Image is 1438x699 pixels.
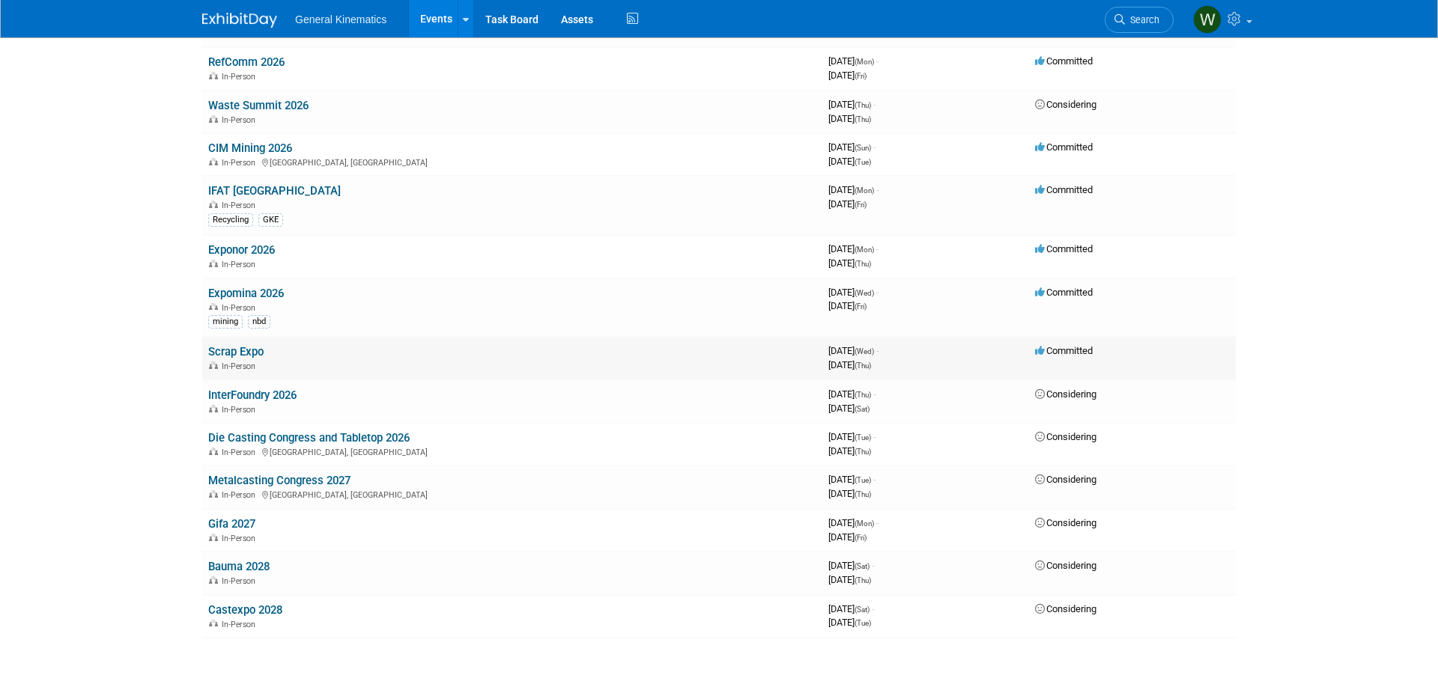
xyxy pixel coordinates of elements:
span: [DATE] [828,345,879,356]
span: Considering [1035,99,1096,110]
span: In-Person [222,72,260,82]
span: [DATE] [828,603,874,614]
span: [DATE] [828,156,871,167]
span: [DATE] [828,141,876,153]
span: [DATE] [828,517,879,528]
span: (Tue) [855,619,871,627]
span: (Fri) [855,302,867,311]
span: - [876,517,879,528]
div: [GEOGRAPHIC_DATA], [GEOGRAPHIC_DATA] [208,156,816,168]
span: In-Person [222,448,260,457]
a: Scrap Expo [208,345,264,358]
span: - [873,474,876,485]
span: (Wed) [855,289,874,297]
span: (Mon) [855,245,874,254]
span: In-Person [222,576,260,586]
span: - [872,560,874,571]
span: In-Person [222,303,260,313]
div: [GEOGRAPHIC_DATA], [GEOGRAPHIC_DATA] [208,445,816,457]
span: (Sat) [855,562,870,570]
span: [DATE] [828,184,879,195]
div: Recycling [208,213,253,227]
a: Expomina 2026 [208,287,284,300]
span: (Sun) [855,144,871,152]
span: - [876,345,879,356]
img: In-Person Event [209,260,218,267]
div: GKE [258,213,283,227]
span: Committed [1035,287,1093,298]
span: [DATE] [828,99,876,110]
span: - [873,388,876,400]
span: - [876,55,879,67]
a: CIM Mining 2026 [208,141,292,155]
span: (Fri) [855,534,867,542]
span: (Tue) [855,158,871,166]
span: In-Person [222,405,260,415]
span: (Fri) [855,72,867,80]
span: (Thu) [855,260,871,268]
span: Considering [1035,560,1096,571]
span: - [873,431,876,442]
span: (Tue) [855,476,871,484]
img: In-Person Event [209,576,218,584]
span: [DATE] [828,403,870,414]
a: Metalcasting Congress 2027 [208,474,351,487]
span: Committed [1035,243,1093,254]
span: [DATE] [828,474,876,485]
span: (Tue) [855,433,871,442]
span: [DATE] [828,300,867,311]
span: Considering [1035,474,1096,485]
span: In-Person [222,361,260,371]
span: Committed [1035,141,1093,153]
span: [DATE] [828,531,867,543]
span: [DATE] [828,560,874,571]
span: (Mon) [855,186,874,195]
span: [DATE] [828,388,876,400]
span: (Mon) [855,58,874,66]
a: Die Casting Congress and Tabletop 2026 [208,431,410,445]
span: (Fri) [855,201,867,209]
span: In-Person [222,29,260,39]
span: In-Person [222,260,260,269]
span: Committed [1035,345,1093,356]
span: (Thu) [855,490,871,498]
div: mining [208,315,243,329]
div: [GEOGRAPHIC_DATA], [GEOGRAPHIC_DATA] [208,488,816,500]
span: [DATE] [828,617,871,628]
span: [DATE] [828,198,867,210]
img: In-Person Event [209,303,218,311]
span: [DATE] [828,431,876,442]
img: In-Person Event [209,405,218,412]
span: - [876,184,879,195]
img: In-Person Event [209,448,218,455]
span: Considering [1035,517,1096,528]
span: (Wed) [855,347,874,355]
span: [DATE] [828,55,879,67]
img: In-Person Event [209,620,218,627]
span: Committed [1035,55,1093,67]
span: (Thu) [855,576,871,584]
span: (Thu) [855,391,871,399]
a: Gifa 2027 [208,517,255,531]
img: In-Person Event [209,201,218,208]
span: [DATE] [828,243,879,254]
span: (Thu) [855,448,871,456]
a: Exponor 2026 [208,243,275,257]
span: [DATE] [828,257,871,269]
img: ExhibitDay [202,13,277,28]
img: Whitney Swanson [1193,5,1222,34]
span: General Kinematics [295,13,386,25]
img: In-Person Event [209,158,218,165]
span: - [873,141,876,153]
span: Considering [1035,431,1096,442]
span: [DATE] [828,445,871,457]
span: [DATE] [828,359,871,370]
span: [DATE] [828,70,867,81]
a: Waste Summit 2026 [208,99,309,112]
span: (Thu) [855,361,871,370]
span: Committed [1035,184,1093,195]
span: In-Person [222,534,260,543]
span: (Mon) [855,519,874,528]
img: In-Person Event [209,115,218,123]
span: In-Person [222,115,260,125]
